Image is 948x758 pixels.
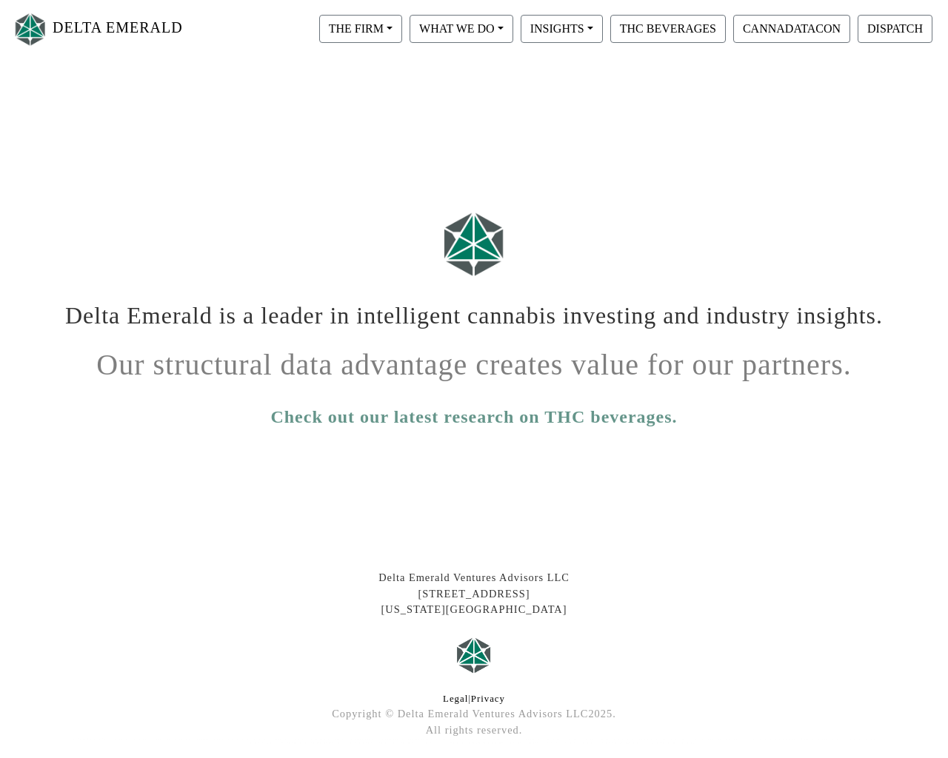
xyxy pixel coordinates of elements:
[52,706,896,722] div: Copyright © Delta Emerald Ventures Advisors LLC 2025 .
[52,722,896,739] div: All rights reserved.
[12,10,49,49] img: Logo
[610,15,726,43] button: THC BEVERAGES
[63,336,885,383] h1: Our structural data advantage creates value for our partners.
[443,694,468,704] a: Legal
[270,403,677,430] a: Check out our latest research on THC beverages.
[858,15,932,43] button: DISPATCH
[52,692,896,706] div: |
[733,15,850,43] button: CANNADATACON
[52,570,896,618] div: Delta Emerald Ventures Advisors LLC [STREET_ADDRESS] [US_STATE][GEOGRAPHIC_DATA]
[730,21,854,34] a: CANNADATACON
[521,15,603,43] button: INSIGHTS
[12,6,183,53] a: DELTA EMERALD
[452,633,496,677] img: Logo
[52,738,896,745] div: At Delta Emerald Ventures, we lead in cannabis technology investing and industry insights, levera...
[607,21,730,34] a: THC BEVERAGES
[437,205,511,283] img: Logo
[319,15,402,43] button: THE FIRM
[471,694,505,704] a: Privacy
[63,290,885,329] h1: Delta Emerald is a leader in intelligent cannabis investing and industry insights.
[410,15,513,43] button: WHAT WE DO
[854,21,936,34] a: DISPATCH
